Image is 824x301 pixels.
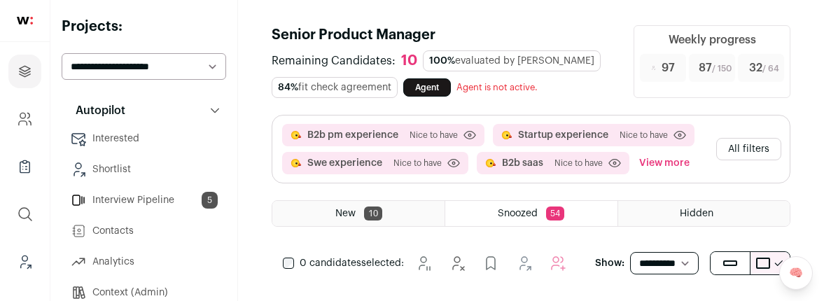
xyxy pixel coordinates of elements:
[8,245,41,279] a: Leads (Backoffice)
[680,209,713,218] span: Hidden
[636,152,692,174] button: View more
[62,217,226,245] a: Contacts
[410,249,438,277] button: Snooze
[410,129,458,141] span: Nice to have
[595,256,624,270] p: Show:
[300,256,404,270] span: selected:
[62,17,226,36] h2: Projects:
[429,56,455,66] span: 100%
[401,52,417,70] div: 10
[716,138,781,160] button: All filters
[403,78,451,97] a: Agent
[423,50,601,71] div: evaluated by [PERSON_NAME]
[662,59,675,76] span: 97
[699,59,732,76] span: 87
[272,25,617,45] h1: Senior Product Manager
[307,156,382,170] button: Swe experience
[620,129,668,141] span: Nice to have
[67,102,125,119] p: Autopilot
[546,206,564,220] span: 54
[272,77,398,98] div: fit check agreement
[518,128,608,142] button: Startup experience
[8,102,41,136] a: Company and ATS Settings
[272,201,445,226] a: New 10
[335,209,356,218] span: New
[762,64,779,73] span: / 64
[8,150,41,183] a: Company Lists
[618,201,790,226] a: Hidden
[62,155,226,183] a: Shortlist
[393,157,442,169] span: Nice to have
[202,192,218,209] span: 5
[712,64,732,73] span: / 150
[62,248,226,276] a: Analytics
[272,52,396,69] span: Remaining Candidates:
[307,128,398,142] button: B2b pm experience
[749,59,779,76] span: 32
[669,31,756,48] div: Weekly progress
[278,83,298,92] span: 84%
[62,97,226,125] button: Autopilot
[477,249,505,277] button: Add to Prospects
[498,209,538,218] span: Snoozed
[62,186,226,214] a: Interview Pipeline5
[17,17,33,24] img: wellfound-shorthand-0d5821cbd27db2630d0214b213865d53afaa358527fdda9d0ea32b1df1b89c2c.svg
[456,83,538,92] span: Agent is not active.
[300,258,361,268] span: 0 candidates
[779,256,813,290] a: 🧠
[8,55,41,88] a: Projects
[62,125,226,153] a: Interested
[443,249,471,277] button: Hide
[544,249,572,277] button: Add to Autopilot
[554,157,603,169] span: Nice to have
[510,249,538,277] button: Add to Shortlist
[364,206,382,220] span: 10
[502,156,543,170] button: B2b saas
